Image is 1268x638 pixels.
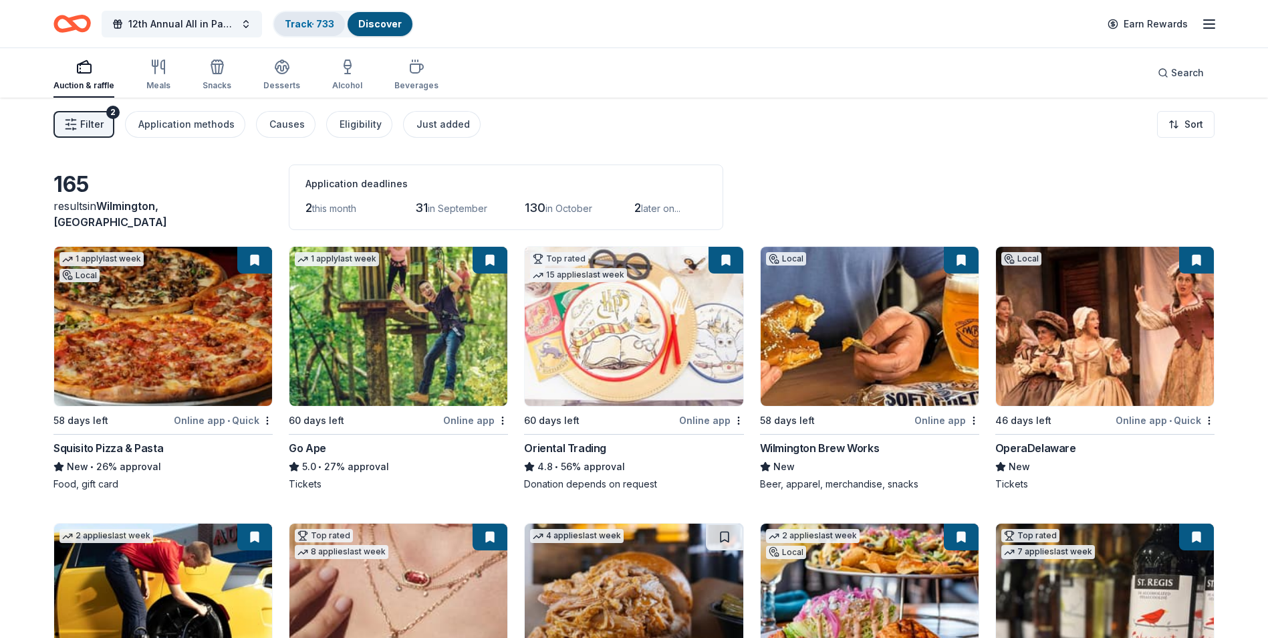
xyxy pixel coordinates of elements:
[1009,459,1030,475] span: New
[1001,545,1095,559] div: 7 applies last week
[1169,415,1172,426] span: •
[53,413,108,429] div: 58 days left
[295,529,353,542] div: Top rated
[273,11,414,37] button: Track· 733Discover
[760,413,815,429] div: 58 days left
[766,529,860,543] div: 2 applies last week
[53,459,273,475] div: 26% approval
[146,80,170,91] div: Meals
[305,176,707,192] div: Application deadlines
[203,80,231,91] div: Snacks
[545,203,592,214] span: in October
[761,247,979,406] img: Image for Wilmington Brew Works
[59,529,153,543] div: 2 applies last week
[289,413,344,429] div: 60 days left
[305,201,312,215] span: 2
[128,16,235,32] span: 12th Annual All in Paddle Raffle
[530,268,627,282] div: 15 applies last week
[525,247,743,406] img: Image for Oriental Trading
[1157,111,1215,138] button: Sort
[174,412,273,429] div: Online app Quick
[285,18,334,29] a: Track· 733
[766,546,806,559] div: Local
[760,477,979,491] div: Beer, apparel, merchandise, snacks
[53,199,167,229] span: Wilmington, [GEOGRAPHIC_DATA]
[302,459,316,475] span: 5.0
[102,11,262,37] button: 12th Annual All in Paddle Raffle
[634,201,641,215] span: 2
[312,203,356,214] span: this month
[1147,60,1215,86] button: Search
[53,80,114,91] div: Auction & raffle
[443,412,508,429] div: Online app
[289,459,508,475] div: 27% approval
[537,459,553,475] span: 4.8
[525,201,545,215] span: 130
[1116,412,1215,429] div: Online app Quick
[524,459,743,475] div: 56% approval
[146,54,170,98] button: Meals
[415,201,428,215] span: 31
[138,116,235,132] div: Application methods
[319,461,322,472] span: •
[995,440,1076,456] div: OperaDelaware
[995,246,1215,491] a: Image for OperaDelawareLocal46 days leftOnline app•QuickOperaDelawareNewTickets
[1001,529,1059,542] div: Top rated
[995,413,1051,429] div: 46 days left
[403,111,481,138] button: Just added
[1171,65,1204,81] span: Search
[524,440,606,456] div: Oriental Trading
[358,18,402,29] a: Discover
[59,269,100,282] div: Local
[289,247,507,406] img: Image for Go Ape
[263,80,300,91] div: Desserts
[53,171,273,198] div: 165
[54,247,272,406] img: Image for Squisito Pizza & Pasta
[428,203,487,214] span: in September
[996,247,1214,406] img: Image for OperaDelaware
[295,545,388,559] div: 8 applies last week
[340,116,382,132] div: Eligibility
[679,412,744,429] div: Online app
[289,246,508,491] a: Image for Go Ape1 applylast week60 days leftOnline appGo Ape5.0•27% approvalTickets
[256,111,315,138] button: Causes
[203,54,231,98] button: Snacks
[106,106,120,119] div: 2
[326,111,392,138] button: Eligibility
[760,440,880,456] div: Wilmington Brew Works
[289,477,508,491] div: Tickets
[53,54,114,98] button: Auction & raffle
[80,116,104,132] span: Filter
[394,80,438,91] div: Beverages
[524,413,580,429] div: 60 days left
[263,54,300,98] button: Desserts
[269,116,305,132] div: Causes
[332,80,362,91] div: Alcohol
[90,461,94,472] span: •
[59,252,144,266] div: 1 apply last week
[773,459,795,475] span: New
[524,246,743,491] a: Image for Oriental TradingTop rated15 applieslast week60 days leftOnline appOriental Trading4.8•5...
[332,54,362,98] button: Alcohol
[53,198,273,230] div: results
[530,529,624,543] div: 4 applies last week
[1184,116,1203,132] span: Sort
[53,440,163,456] div: Squisito Pizza & Pasta
[125,111,245,138] button: Application methods
[530,252,588,265] div: Top rated
[524,477,743,491] div: Donation depends on request
[555,461,559,472] span: •
[641,203,680,214] span: later on...
[53,199,167,229] span: in
[53,477,273,491] div: Food, gift card
[227,415,230,426] span: •
[53,111,114,138] button: Filter2
[289,440,326,456] div: Go Ape
[295,252,379,266] div: 1 apply last week
[416,116,470,132] div: Just added
[995,477,1215,491] div: Tickets
[53,246,273,491] a: Image for Squisito Pizza & Pasta1 applylast weekLocal58 days leftOnline app•QuickSquisito Pizza &...
[766,252,806,265] div: Local
[1001,252,1041,265] div: Local
[67,459,88,475] span: New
